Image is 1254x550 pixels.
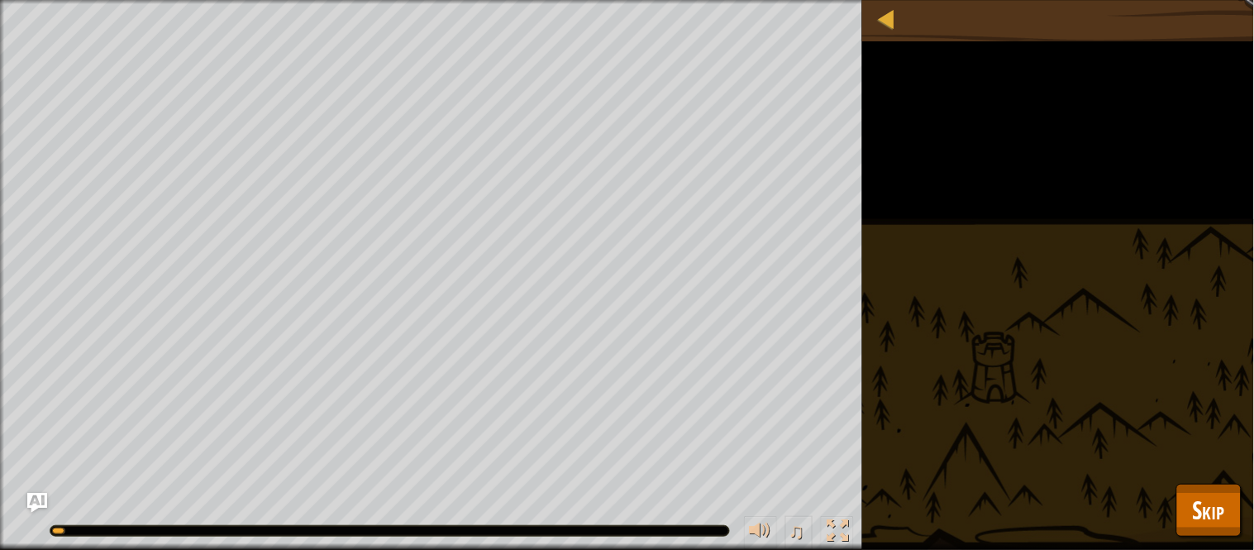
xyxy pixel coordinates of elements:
button: Adjust volume [744,516,777,550]
button: ♫ [785,516,813,550]
button: Ask AI [27,493,47,513]
span: ♫ [789,519,805,543]
button: Skip [1176,484,1242,537]
button: Toggle fullscreen [821,516,854,550]
span: Skip [1193,493,1225,527]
